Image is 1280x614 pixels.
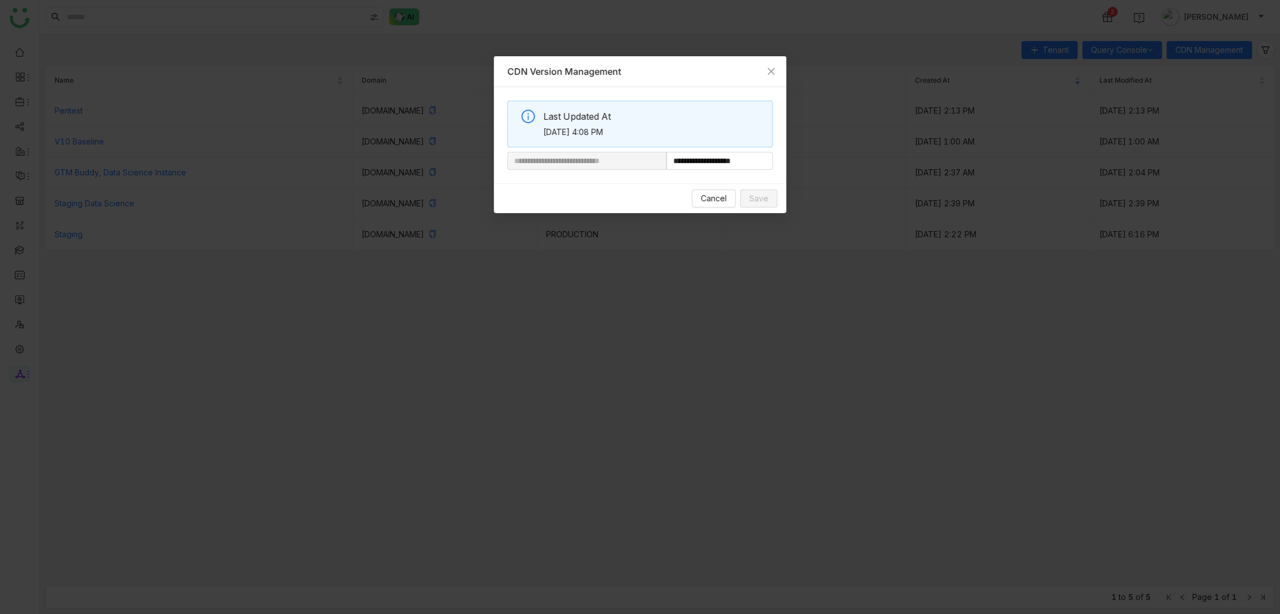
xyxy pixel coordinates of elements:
button: Save [740,189,777,207]
span: Last Updated At [543,110,764,124]
span: Cancel [701,192,727,205]
button: Cancel [692,189,736,207]
div: CDN Version Management [507,65,773,78]
button: Close [756,56,786,87]
span: [DATE] 4:08 PM [543,126,764,138]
